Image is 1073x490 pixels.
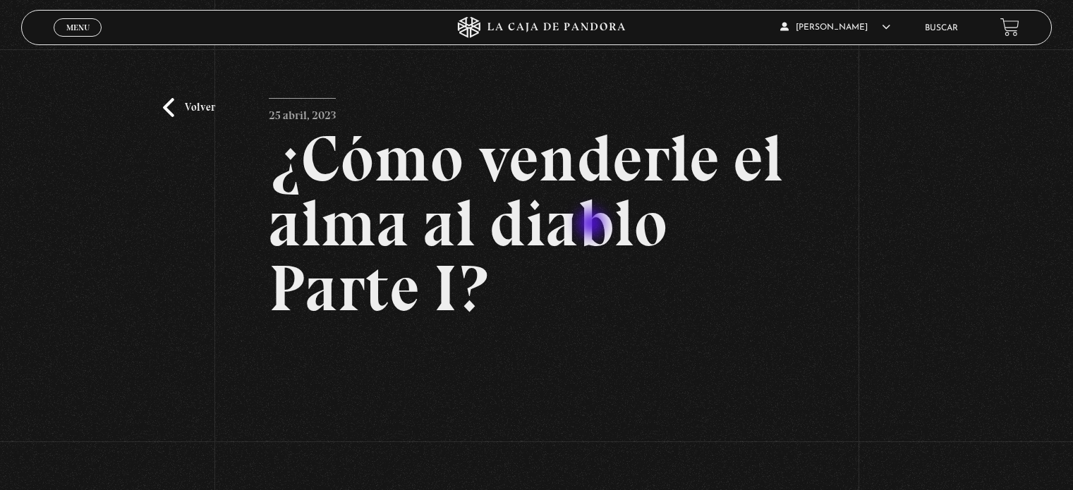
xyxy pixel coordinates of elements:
[66,23,90,32] span: Menu
[269,126,804,321] h2: ¿Cómo venderle el alma al diablo Parte I?
[780,23,890,32] span: [PERSON_NAME]
[269,98,336,126] p: 25 abril, 2023
[1000,18,1019,37] a: View your shopping cart
[163,98,215,117] a: Volver
[61,35,95,45] span: Cerrar
[925,24,958,32] a: Buscar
